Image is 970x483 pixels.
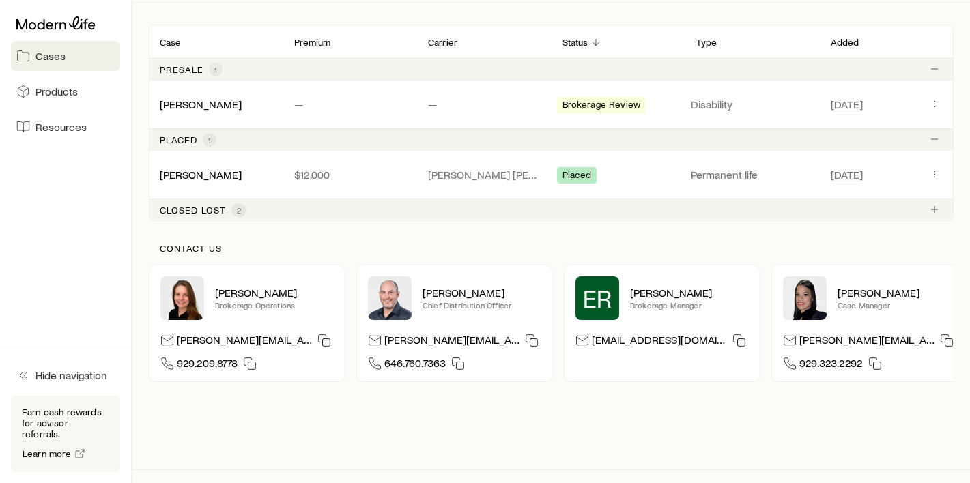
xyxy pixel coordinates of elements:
p: [PERSON_NAME] [423,286,541,299]
p: Presale [160,64,203,75]
p: Added [831,37,859,48]
span: 929.323.2292 [799,356,863,375]
span: Resources [35,120,87,134]
p: $12,000 [294,168,407,181]
p: — [294,98,407,111]
p: Status [562,37,588,48]
p: [PERSON_NAME] [838,286,956,299]
span: Learn more [23,449,72,458]
p: Case [160,37,182,48]
a: Products [11,76,120,106]
p: [PERSON_NAME][EMAIL_ADDRESS][DOMAIN_NAME] [799,333,935,351]
p: Brokerage Operations [215,299,334,310]
div: [PERSON_NAME] [160,98,242,112]
img: Elana Hasten [783,276,827,320]
div: Earn cash rewards for advisor referrals.Learn more [11,396,120,472]
p: — [428,98,541,111]
p: Chief Distribution Officer [423,299,541,310]
img: Dan Pierson [368,276,412,320]
p: [PERSON_NAME] [630,286,749,299]
p: [PERSON_NAME][EMAIL_ADDRESS][DOMAIN_NAME] [177,333,312,351]
p: Brokerage Manager [630,299,749,310]
p: [PERSON_NAME][EMAIL_ADDRESS][DOMAIN_NAME] [384,333,519,351]
p: [PERSON_NAME] [PERSON_NAME] [428,168,541,181]
span: Brokerage Review [562,99,641,113]
p: Permanent life [691,168,814,181]
span: Hide navigation [35,368,107,382]
span: [DATE] [831,168,863,181]
p: Case Manager [838,299,956,310]
p: Earn cash rewards for advisor referrals. [22,407,109,439]
div: Client cases [149,25,954,221]
p: [PERSON_NAME] [215,286,334,299]
p: Disability [691,98,814,111]
p: Placed [160,134,197,145]
span: 646.760.7363 [384,356,446,375]
a: [PERSON_NAME] [160,98,242,111]
span: [DATE] [831,98,863,111]
p: [EMAIL_ADDRESS][DOMAIN_NAME] [592,333,727,351]
a: Cases [11,41,120,71]
p: Premium [294,37,331,48]
span: 929.209.8778 [177,356,238,375]
span: 2 [237,205,241,216]
span: Placed [562,169,592,184]
span: ER [583,284,612,312]
div: [PERSON_NAME] [160,168,242,182]
button: Hide navigation [11,360,120,390]
span: Products [35,85,78,98]
p: Carrier [428,37,457,48]
span: Cases [35,49,66,63]
p: Closed lost [160,205,226,216]
span: 1 [208,134,211,145]
a: Resources [11,112,120,142]
img: Ellen Wall [160,276,204,320]
a: [PERSON_NAME] [160,168,242,181]
p: Type [696,37,717,48]
p: Contact us [160,243,943,254]
span: 1 [214,64,217,75]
